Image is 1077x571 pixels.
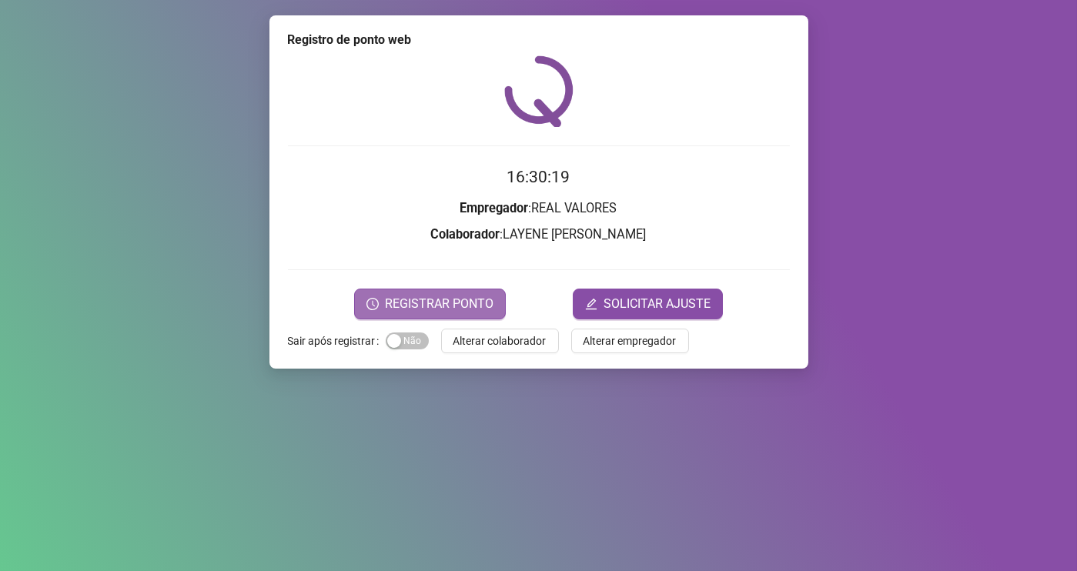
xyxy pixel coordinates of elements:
span: clock-circle [366,298,379,310]
time: 16:30:19 [507,168,570,186]
img: QRPoint [504,55,574,127]
span: SOLICITAR AJUSTE [604,295,711,313]
h3: : LAYENE [PERSON_NAME] [288,225,790,245]
label: Sair após registrar [288,329,386,353]
button: Alterar empregador [571,329,689,353]
button: editSOLICITAR AJUSTE [573,289,723,319]
button: REGISTRAR PONTO [354,289,506,319]
span: Alterar empregador [584,332,677,349]
button: Alterar colaborador [441,329,559,353]
div: Registro de ponto web [288,31,790,49]
span: REGISTRAR PONTO [385,295,493,313]
span: edit [585,298,597,310]
strong: Empregador [460,201,529,215]
span: Alterar colaborador [453,332,547,349]
h3: : REAL VALORES [288,199,790,219]
strong: Colaborador [431,227,500,242]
